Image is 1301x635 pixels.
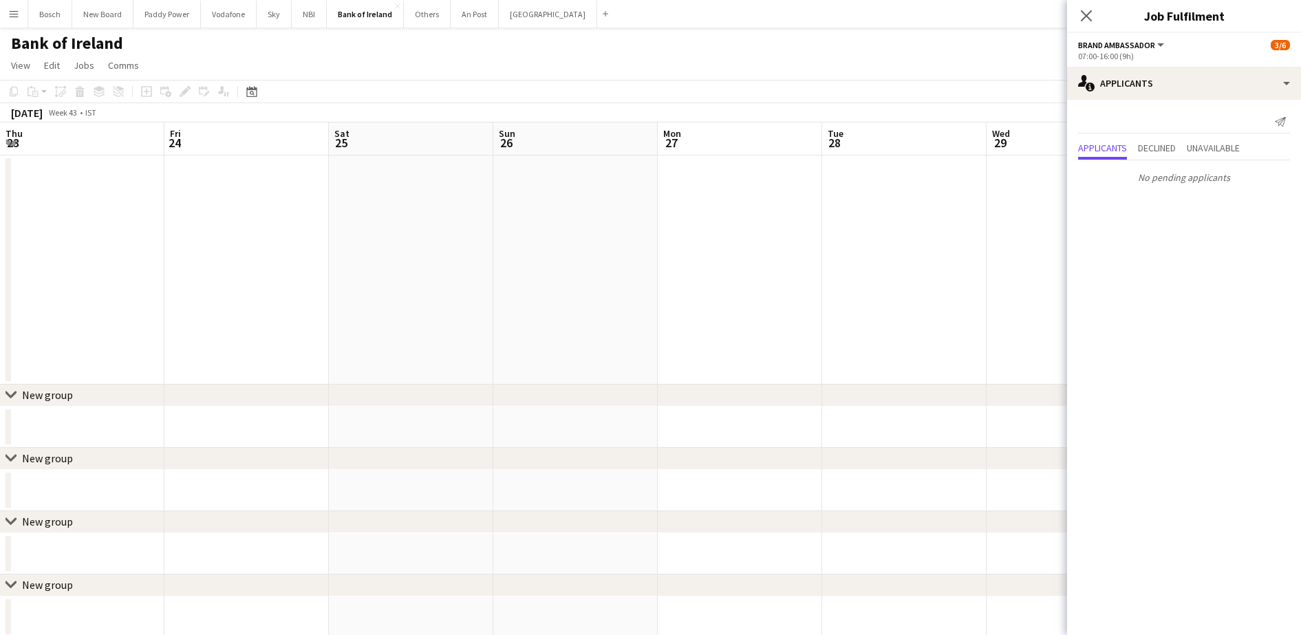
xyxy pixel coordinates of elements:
[1067,166,1301,189] p: No pending applicants
[1078,51,1290,61] div: 07:00-16:00 (9h)
[1078,40,1166,50] button: Brand Ambassador
[6,56,36,74] a: View
[404,1,451,28] button: Others
[22,388,73,402] div: New group
[170,127,181,140] span: Fri
[11,33,123,54] h1: Bank of Ireland
[72,1,133,28] button: New Board
[85,107,96,118] div: IST
[22,515,73,528] div: New group
[22,578,73,592] div: New group
[1271,40,1290,50] span: 3/6
[1187,143,1240,153] span: Unavailable
[663,127,681,140] span: Mon
[828,127,843,140] span: Tue
[108,59,139,72] span: Comms
[201,1,257,28] button: Vodafone
[499,127,515,140] span: Sun
[39,56,65,74] a: Edit
[1138,143,1176,153] span: Declined
[992,127,1010,140] span: Wed
[1067,7,1301,25] h3: Job Fulfilment
[103,56,144,74] a: Comms
[1078,40,1155,50] span: Brand Ambassador
[74,59,94,72] span: Jobs
[133,1,201,28] button: Paddy Power
[44,59,60,72] span: Edit
[22,451,73,465] div: New group
[499,1,597,28] button: [GEOGRAPHIC_DATA]
[6,127,23,140] span: Thu
[28,1,72,28] button: Bosch
[11,106,43,120] div: [DATE]
[257,1,292,28] button: Sky
[3,135,23,151] span: 23
[497,135,515,151] span: 26
[332,135,350,151] span: 25
[327,1,404,28] button: Bank of Ireland
[826,135,843,151] span: 28
[45,107,80,118] span: Week 43
[11,59,30,72] span: View
[451,1,499,28] button: An Post
[334,127,350,140] span: Sat
[168,135,181,151] span: 24
[68,56,100,74] a: Jobs
[990,135,1010,151] span: 29
[661,135,681,151] span: 27
[1078,143,1127,153] span: Applicants
[292,1,327,28] button: NBI
[1067,67,1301,100] div: Applicants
